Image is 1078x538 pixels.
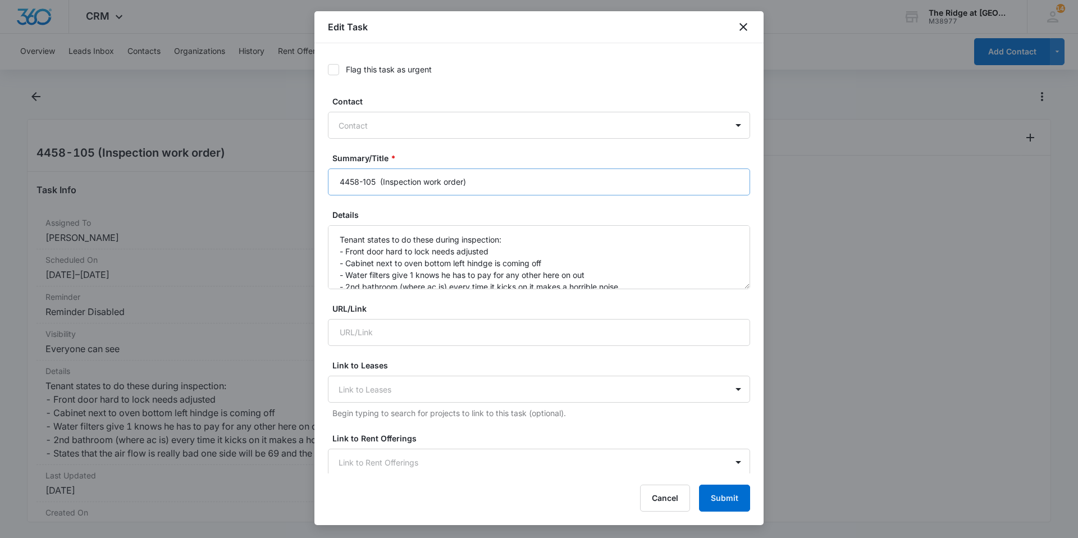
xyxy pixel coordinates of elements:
div: Flag this task as urgent [346,63,432,75]
label: URL/Link [332,303,755,314]
label: Link to Rent Offerings [332,432,755,444]
button: Cancel [640,485,690,512]
label: Contact [332,95,755,107]
button: close [737,20,750,34]
button: Submit [699,485,750,512]
input: Summary/Title [328,168,750,195]
input: URL/Link [328,319,750,346]
label: Link to Leases [332,359,755,371]
label: Summary/Title [332,152,755,164]
textarea: Tenant states to do these during inspection: - Front door hard to lock needs adjusted - Cabinet n... [328,225,750,289]
label: Details [332,209,755,221]
h1: Edit Task [328,20,368,34]
p: Begin typing to search for projects to link to this task (optional). [332,407,750,419]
